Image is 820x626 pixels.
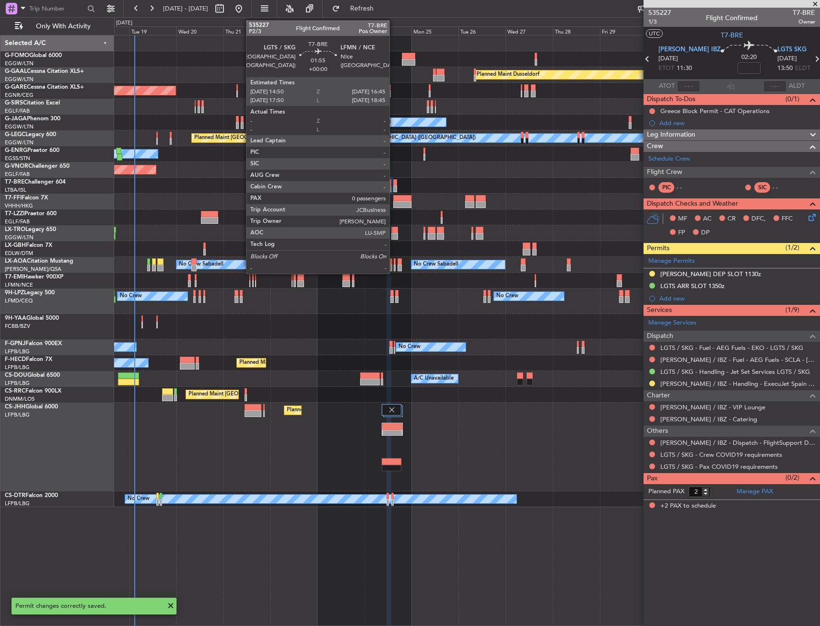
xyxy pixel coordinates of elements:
span: Leg Information [647,129,695,140]
div: Thu 21 [223,26,270,35]
img: gray-close.svg [387,406,396,414]
span: ELDT [795,64,810,73]
a: F-HECDFalcon 7X [5,357,52,362]
a: LGTS / SKG - Crew COVID19 requirements [660,451,782,459]
span: DP [701,228,710,238]
span: MF [678,214,687,224]
a: LX-AOACitation Mustang [5,258,73,264]
span: Others [647,426,668,437]
div: Planned Maint [GEOGRAPHIC_DATA] ([GEOGRAPHIC_DATA]) [194,131,345,145]
div: Flight Confirmed [706,13,758,23]
span: Owner [793,18,815,26]
span: Pax [647,473,657,484]
span: Services [647,305,672,316]
span: 02:20 [741,53,757,62]
span: AC [703,214,712,224]
span: FP [678,228,685,238]
a: VHHH/HKG [5,202,33,209]
span: ATOT [659,81,675,91]
span: F-HECD [5,357,26,362]
div: Sat 23 [317,26,364,35]
span: T7-FFI [5,195,22,201]
span: 13:50 [777,64,793,73]
a: LTBA/ISL [5,186,26,194]
span: Permits [647,243,669,254]
div: - - [773,183,794,192]
span: (0/2) [785,473,799,483]
div: Mon 25 [411,26,458,35]
button: Refresh [328,1,385,16]
input: Trip Number [29,1,84,16]
a: EGLF/FAB [5,171,30,178]
a: EGSS/STN [5,155,30,162]
a: LFPB/LBG [5,380,30,387]
div: Permit changes correctly saved. [15,602,162,611]
a: CS-DOUGlobal 6500 [5,372,60,378]
a: Manage Permits [648,256,695,266]
span: LX-TRO [5,227,25,232]
span: Dispatch Checks and Weather [647,198,738,209]
span: G-LEGC [5,132,25,138]
a: Manage Services [648,318,696,328]
span: ETOT [658,64,674,73]
a: [PERSON_NAME] / IBZ - Fuel - AEG Fuels - SCLA - [PERSON_NAME] / IBZ [660,356,815,364]
a: Manage PAX [737,487,773,497]
div: Tue 19 [129,26,176,35]
div: No Crew Cannes (Mandelieu) [320,115,391,129]
a: G-SIRSCitation Excel [5,100,60,106]
span: Crew [647,141,663,152]
span: Only With Activity [25,23,101,30]
a: G-VNORChallenger 650 [5,163,70,169]
a: T7-BREChallenger 604 [5,179,66,185]
a: EGGW/LTN [5,60,34,67]
span: Flight Crew [647,167,682,178]
div: Planned Maint [GEOGRAPHIC_DATA] ([GEOGRAPHIC_DATA]) [188,387,340,402]
span: +2 PAX to schedule [660,501,716,511]
a: LGTS / SKG - Fuel - AEG Fuels - EKO - LGTS / SKG [660,344,803,352]
div: PIC [658,182,674,193]
a: G-LEGCLegacy 600 [5,132,56,138]
span: 11:30 [677,64,692,73]
a: CS-RRCFalcon 900LX [5,388,61,394]
span: 9H-YAA [5,315,26,321]
button: Only With Activity [11,19,104,34]
div: LGTS ARR SLOT 1350z [660,282,725,290]
div: No Crew [120,289,142,303]
span: CS-JHH [5,404,25,410]
span: G-GAAL [5,69,27,74]
span: T7-BRE [793,8,815,18]
a: [PERSON_NAME] / IBZ - Catering [660,415,757,423]
span: [PERSON_NAME] IBZ [658,45,721,55]
a: G-GARECessna Citation XLS+ [5,84,84,90]
span: LX-GBH [5,243,26,248]
span: DFC, [751,214,766,224]
a: EGGW/LTN [5,139,34,146]
div: [DATE] [116,19,132,27]
div: No Crew [128,492,150,506]
div: Add new [659,294,815,302]
span: 1/3 [648,18,671,26]
span: Dispatch To-Dos [647,94,695,105]
button: UTC [646,29,663,38]
a: G-GAALCessna Citation XLS+ [5,69,84,74]
a: DNMM/LOS [5,395,35,403]
a: [PERSON_NAME] / IBZ - Dispatch - FlightSupport Dispatch [GEOGRAPHIC_DATA] [660,439,815,447]
span: CS-RRC [5,388,25,394]
a: EGLF/FAB [5,107,30,115]
div: Planned Maint [GEOGRAPHIC_DATA] ([GEOGRAPHIC_DATA]) [239,356,390,370]
a: EGLF/FAB [5,218,30,225]
div: No Crew [496,289,518,303]
span: G-SIRS [5,100,23,106]
div: Planned Maint Dusseldorf [477,68,539,82]
span: (1/2) [785,243,799,253]
a: T7-EMIHawker 900XP [5,274,63,280]
div: Tue 26 [458,26,505,35]
a: LFMN/NCE [5,281,33,289]
a: [PERSON_NAME] / IBZ - Handling - ExecuJet Spain [PERSON_NAME] / IBZ [660,380,815,388]
a: EGGW/LTN [5,123,34,130]
span: G-FOMO [5,53,29,58]
div: Greece Block Permit - CAT Operations [660,107,770,115]
span: CS-DTR [5,493,25,498]
span: G-JAGA [5,116,27,122]
span: LX-AOA [5,258,27,264]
